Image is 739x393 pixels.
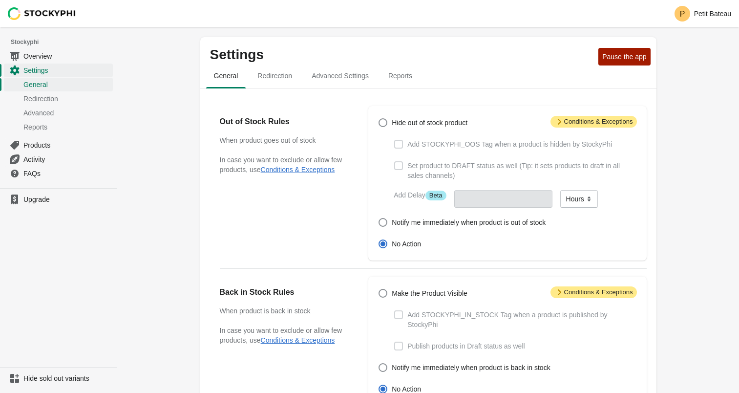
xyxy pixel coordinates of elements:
a: Reports [4,120,113,134]
text: P [679,10,685,18]
a: Redirection [4,91,113,106]
span: Publish products in Draft status as well [407,341,525,351]
span: Redirection [23,94,111,104]
span: FAQs [23,169,111,178]
p: In case you want to exclude or allow few products, use [220,326,349,345]
span: Avatar with initials P [675,6,690,22]
a: Products [4,138,113,152]
span: Advanced Settings [304,67,377,85]
span: General [206,67,246,85]
span: Hide out of stock product [392,118,467,128]
span: Conditions & Exceptions [550,116,637,128]
a: Overview [4,49,113,63]
img: Stockyphi [8,7,76,20]
button: Conditions & Exceptions [261,336,335,344]
span: Reports [380,67,420,85]
span: Add STOCKYPHI_OOS Tag when a product is hidden by StockyPhi [407,139,612,149]
label: Add Delay [394,190,446,200]
span: Add STOCKYPHI_IN_STOCK Tag when a product is published by StockyPhi [407,310,636,329]
p: Petit Bateau [694,10,731,18]
span: No Action [392,239,421,249]
a: Advanced [4,106,113,120]
span: Conditions & Exceptions [550,286,637,298]
a: Settings [4,63,113,77]
button: Advanced settings [302,63,379,88]
span: Notify me immediately when product is out of stock [392,218,546,227]
p: In case you want to exclude or allow few products, use [220,155,349,175]
button: general [204,63,248,88]
span: Activity [23,154,111,164]
span: Reports [23,122,111,132]
span: Pause the app [602,53,646,61]
a: Hide sold out variants [4,371,113,385]
button: Conditions & Exceptions [261,166,335,174]
h2: Out of Stock Rules [220,116,349,128]
span: Make the Product Visible [392,288,467,298]
h3: When product goes out of stock [220,135,349,145]
a: FAQs [4,166,113,180]
h2: Back in Stock Rules [220,286,349,298]
span: Settings [23,65,111,75]
span: Upgrade [23,195,111,204]
a: General [4,77,113,91]
button: Pause the app [598,48,650,65]
button: Avatar with initials PPetit Bateau [671,4,735,23]
span: Notify me immediately when product is back in stock [392,363,550,372]
span: Beta [425,191,446,200]
button: reports [379,63,422,88]
button: redirection [248,63,302,88]
span: Set product to DRAFT status as well (Tip: it sets products to draft in all sales channels) [407,161,636,180]
span: Products [23,140,111,150]
span: Stockyphi [11,37,117,47]
span: Advanced [23,108,111,118]
span: General [23,80,111,89]
span: Redirection [250,67,300,85]
a: Upgrade [4,193,113,206]
p: Settings [210,47,595,63]
h3: When product is back in stock [220,306,349,316]
span: Hide sold out variants [23,373,111,383]
span: Overview [23,51,111,61]
a: Activity [4,152,113,166]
